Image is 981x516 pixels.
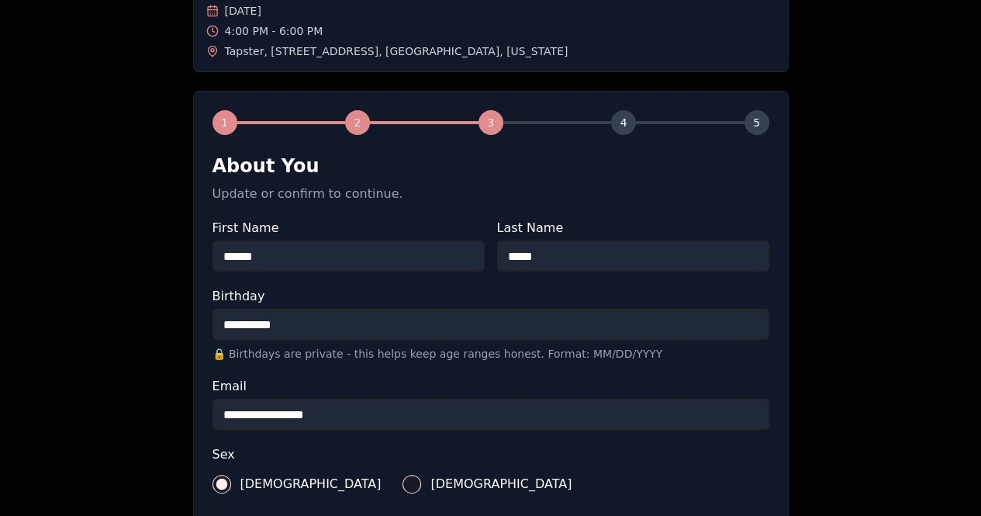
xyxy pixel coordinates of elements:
label: First Name [212,222,485,234]
label: Sex [212,448,769,461]
span: [DEMOGRAPHIC_DATA] [430,478,572,490]
div: 5 [744,110,769,135]
span: [DEMOGRAPHIC_DATA] [240,478,382,490]
label: Birthday [212,290,769,303]
p: Update or confirm to continue. [212,185,769,203]
p: 🔒 Birthdays are private - this helps keep age ranges honest. Format: MM/DD/YYYY [212,346,769,362]
span: Tapster , [STREET_ADDRESS] , [GEOGRAPHIC_DATA] , [US_STATE] [225,43,568,59]
div: 2 [345,110,370,135]
span: 4:00 PM - 6:00 PM [225,23,323,39]
div: 1 [212,110,237,135]
div: 3 [478,110,503,135]
div: 4 [611,110,636,135]
label: Last Name [497,222,769,234]
button: [DEMOGRAPHIC_DATA] [402,475,421,493]
label: Email [212,380,769,393]
button: [DEMOGRAPHIC_DATA] [212,475,231,493]
span: [DATE] [225,3,261,19]
h2: About You [212,154,769,178]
